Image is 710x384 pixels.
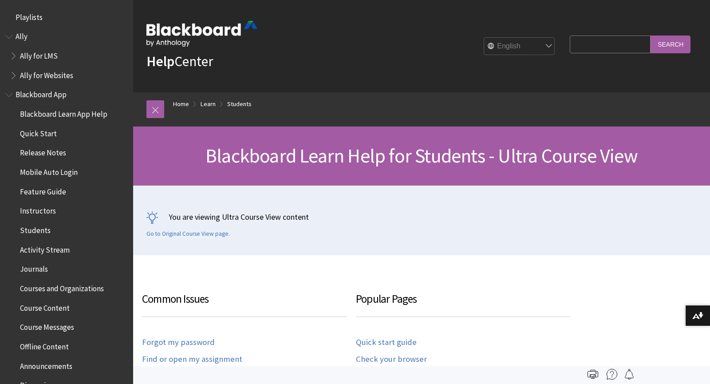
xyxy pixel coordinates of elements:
[20,262,48,274] span: Journals
[20,223,51,235] span: Students
[16,87,67,99] span: Blackboard App
[356,354,427,364] a: Check your browser
[146,21,257,47] img: Blackboard by Anthology
[5,29,128,83] nav: Book outline for Anthology Ally Help
[356,337,417,348] a: Quick start guide
[146,211,697,222] p: You are viewing Ultra Course View content
[20,146,66,158] span: Release Notes
[173,99,189,110] a: Home
[20,281,104,293] span: Courses and Organizations
[20,301,70,313] span: Course Content
[201,99,216,110] a: Learn
[20,339,69,351] span: Offline Content
[20,126,57,138] span: Quick Start
[484,38,555,55] select: Site Language Selector
[16,10,43,22] span: Playlists
[16,29,28,41] span: Ally
[20,184,66,196] span: Feature Guide
[20,320,74,332] span: Course Messages
[356,291,570,317] h3: Popular Pages
[146,230,230,238] a: Go to Original Course View page.
[588,369,598,380] img: Print
[205,143,638,168] span: Blackboard Learn Help for Students - Ultra Course View
[20,359,72,371] span: Announcements
[20,165,78,177] span: Mobile Auto Login
[624,369,635,380] img: Follow this page
[142,337,215,348] a: Forgot my password
[20,107,107,119] span: Blackboard Learn App Help
[146,52,174,70] strong: Help
[146,52,213,70] a: HelpCenter
[142,354,242,364] a: Find or open my assignment
[20,68,73,80] span: Ally for Websites
[607,369,617,380] img: More help
[651,36,690,53] input: Search
[227,99,252,110] a: Students
[5,10,128,25] nav: Book outline for Playlists
[142,291,347,317] h3: Common Issues
[20,48,58,60] span: Ally for LMS
[20,242,70,254] span: Activity Stream
[20,204,56,216] span: Instructors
